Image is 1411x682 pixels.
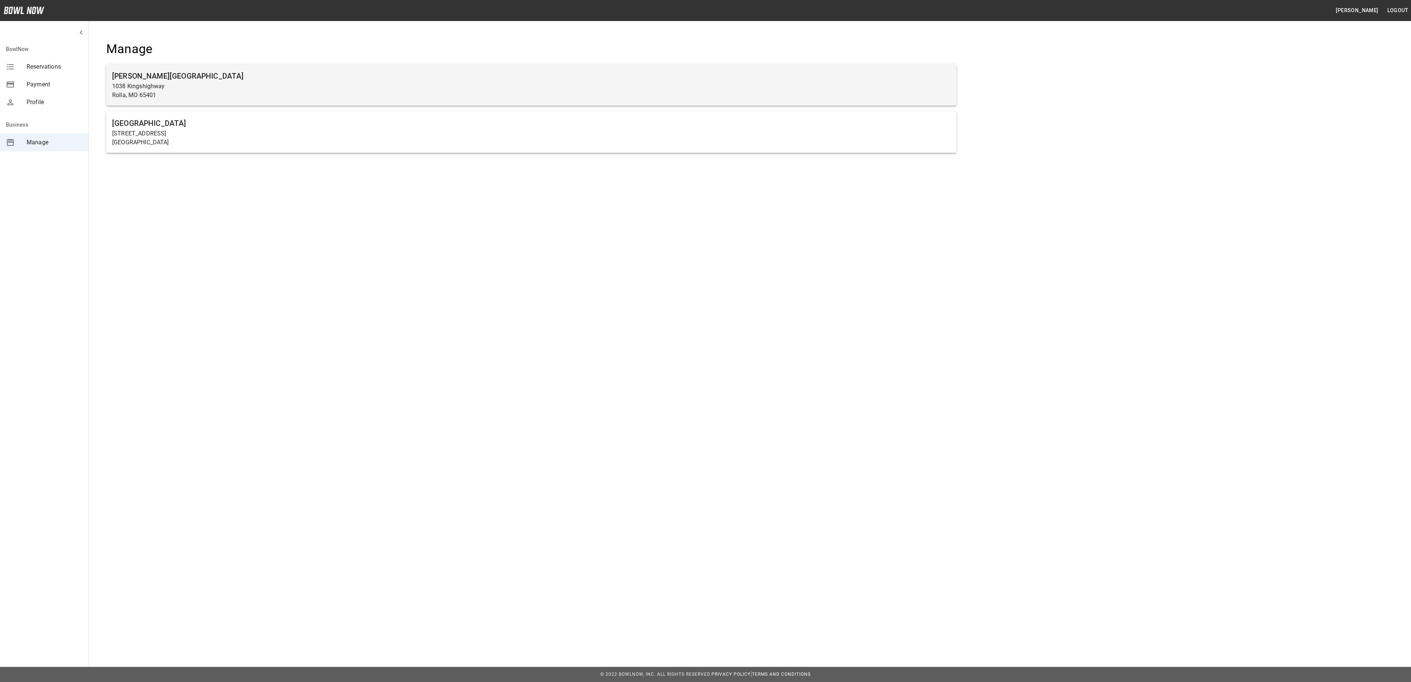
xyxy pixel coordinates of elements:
img: logo [4,7,44,14]
h6: [GEOGRAPHIC_DATA] [112,117,951,129]
span: Profile [27,98,83,107]
button: [PERSON_NAME] [1333,4,1381,17]
a: Terms and Conditions [752,672,811,677]
p: [STREET_ADDRESS] [112,129,951,138]
a: Privacy Policy [711,672,751,677]
p: [GEOGRAPHIC_DATA] [112,138,951,147]
span: Reservations [27,62,83,71]
p: Rolla, MO 65401 [112,91,951,100]
span: © 2022 BowlNow, Inc. All Rights Reserved. [600,672,711,677]
h4: Manage [106,41,956,57]
p: 1038 Kingshighway [112,82,951,91]
span: Manage [27,138,83,147]
span: Payment [27,80,83,89]
button: Logout [1384,4,1411,17]
h6: [PERSON_NAME][GEOGRAPHIC_DATA] [112,70,951,82]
